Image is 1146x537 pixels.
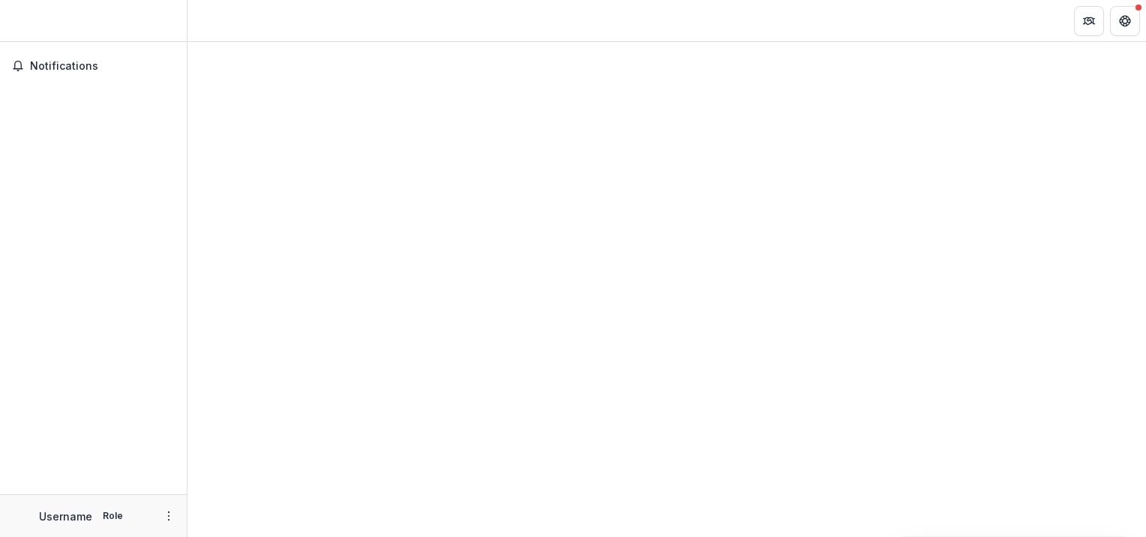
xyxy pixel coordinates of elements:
[160,507,178,525] button: More
[98,509,127,523] p: Role
[6,54,181,78] button: Notifications
[39,508,92,524] p: Username
[1110,6,1140,36] button: Get Help
[1074,6,1104,36] button: Partners
[30,60,175,73] span: Notifications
